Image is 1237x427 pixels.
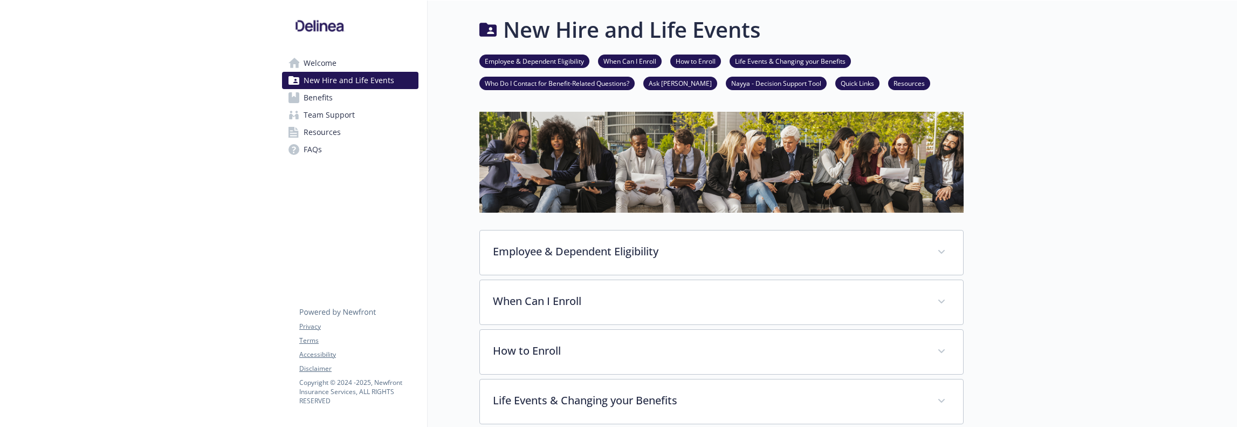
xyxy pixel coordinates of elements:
div: Employee & Dependent Eligibility [480,231,963,275]
a: Accessibility [299,350,418,360]
p: Employee & Dependent Eligibility [493,243,924,260]
a: Benefits [282,89,418,106]
a: FAQs [282,141,418,158]
span: Team Support [304,106,355,124]
img: new hire page banner [479,112,964,213]
span: Resources [304,124,341,141]
a: When Can I Enroll [598,56,662,66]
a: Resources [888,78,930,88]
a: How to Enroll [670,56,721,66]
a: Resources [282,124,418,141]
a: Who Do I Contact for Benefit-Related Questions? [479,78,635,88]
div: Life Events & Changing your Benefits [480,379,963,424]
span: New Hire and Life Events [304,72,394,89]
a: Ask [PERSON_NAME] [643,78,717,88]
a: New Hire and Life Events [282,72,418,89]
a: Terms [299,336,418,345]
a: Privacy [299,322,418,331]
span: FAQs [304,141,322,158]
p: When Can I Enroll [493,293,924,309]
span: Benefits [304,89,333,106]
h1: New Hire and Life Events [503,13,760,46]
a: Life Events & Changing your Benefits [730,56,851,66]
a: Welcome [282,55,418,72]
a: Team Support [282,106,418,124]
div: When Can I Enroll [480,280,963,324]
p: Life Events & Changing your Benefits [493,392,924,409]
p: Copyright © 2024 - 2025 , Newfront Insurance Services, ALL RIGHTS RESERVED [299,378,418,405]
a: Nayya - Decision Support Tool [726,78,827,88]
div: How to Enroll [480,330,963,374]
a: Quick Links [835,78,879,88]
a: Disclaimer [299,364,418,374]
span: Welcome [304,55,336,72]
p: How to Enroll [493,343,924,359]
a: Employee & Dependent Eligibility [479,56,589,66]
